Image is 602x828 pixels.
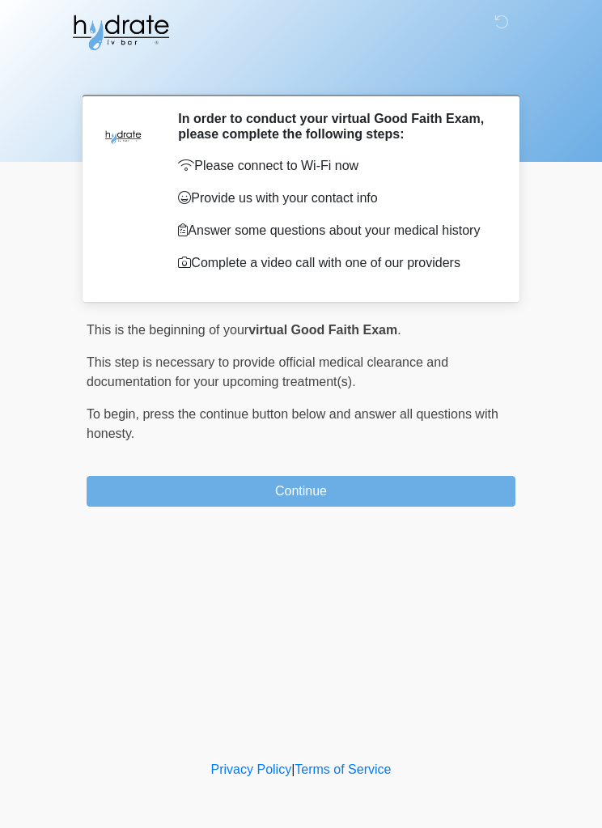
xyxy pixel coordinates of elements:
[295,762,391,776] a: Terms of Service
[74,58,528,88] h1: ‎ ‎ ‎
[178,111,491,142] h2: In order to conduct your virtual Good Faith Exam, please complete the following steps:
[70,12,171,53] img: Hydrate IV Bar - Glendale Logo
[397,323,401,337] span: .
[87,323,248,337] span: This is the beginning of your
[211,762,292,776] a: Privacy Policy
[178,189,491,208] p: Provide us with your contact info
[87,407,142,421] span: To begin,
[178,253,491,273] p: Complete a video call with one of our providers
[291,762,295,776] a: |
[87,476,515,507] button: Continue
[178,221,491,240] p: Answer some questions about your medical history
[178,156,491,176] p: Please connect to Wi-Fi now
[87,355,448,389] span: This step is necessary to provide official medical clearance and documentation for your upcoming ...
[248,323,397,337] strong: virtual Good Faith Exam
[87,407,498,440] span: press the continue button below and answer all questions with honesty.
[99,111,147,159] img: Agent Avatar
